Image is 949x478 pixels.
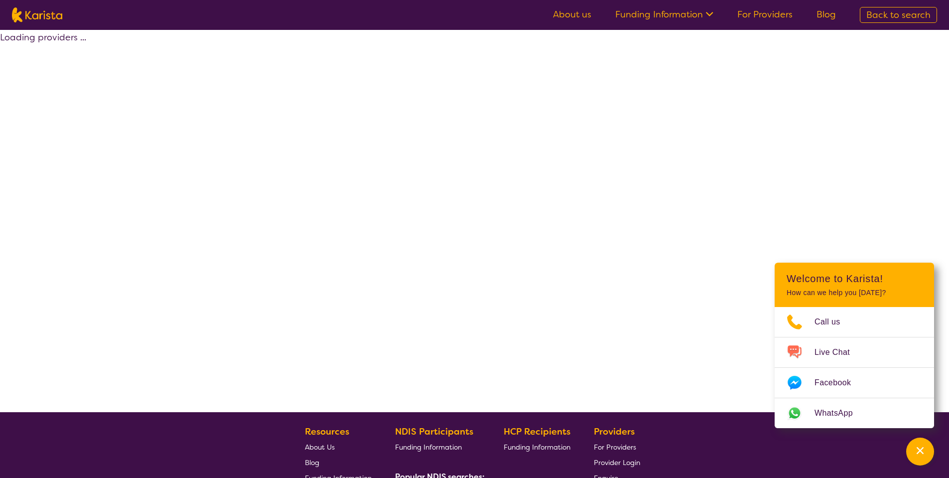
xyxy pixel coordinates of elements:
[395,443,462,452] span: Funding Information
[395,426,473,438] b: NDIS Participants
[594,426,635,438] b: Providers
[594,439,640,455] a: For Providers
[305,426,349,438] b: Resources
[816,8,836,20] a: Blog
[775,263,934,428] div: Channel Menu
[787,273,922,285] h2: Welcome to Karista!
[906,438,934,466] button: Channel Menu
[594,455,640,470] a: Provider Login
[305,458,319,467] span: Blog
[594,443,636,452] span: For Providers
[814,345,862,360] span: Live Chat
[787,289,922,297] p: How can we help you [DATE]?
[737,8,793,20] a: For Providers
[615,8,713,20] a: Funding Information
[305,439,372,455] a: About Us
[594,458,640,467] span: Provider Login
[504,443,570,452] span: Funding Information
[775,398,934,428] a: Web link opens in a new tab.
[814,315,852,329] span: Call us
[866,9,931,21] span: Back to search
[305,443,335,452] span: About Us
[395,439,481,455] a: Funding Information
[860,7,937,23] a: Back to search
[775,307,934,428] ul: Choose channel
[305,455,372,470] a: Blog
[553,8,591,20] a: About us
[814,375,863,390] span: Facebook
[504,426,570,438] b: HCP Recipients
[504,439,570,455] a: Funding Information
[814,406,865,421] span: WhatsApp
[12,7,62,22] img: Karista logo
